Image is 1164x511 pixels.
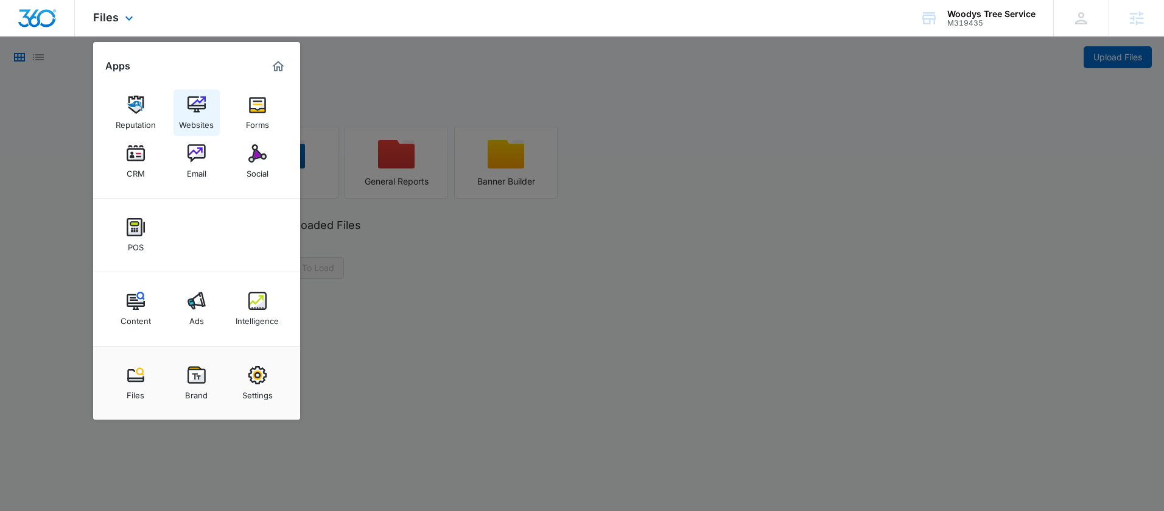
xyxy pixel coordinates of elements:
a: POS [113,212,159,258]
a: Settings [234,360,281,406]
div: Ads [189,310,204,326]
span: Files [93,11,119,24]
a: Forms [234,90,281,136]
div: POS [128,236,144,252]
a: Brand [174,360,220,406]
div: Files [127,384,144,400]
div: Email [187,163,206,178]
div: Websites [179,114,214,130]
h2: Apps [105,60,130,72]
a: Marketing 360® Dashboard [268,57,288,76]
div: account name [947,9,1036,19]
div: account id [947,19,1036,27]
a: Email [174,138,220,185]
a: Social [234,138,281,185]
div: CRM [127,163,145,178]
a: CRM [113,138,159,185]
div: Intelligence [236,310,279,326]
a: Ads [174,286,220,332]
div: Reputation [116,114,156,130]
a: Files [113,360,159,406]
div: Content [121,310,151,326]
a: Reputation [113,90,159,136]
div: Social [247,163,268,178]
a: Content [113,286,159,332]
a: Websites [174,90,220,136]
a: Intelligence [234,286,281,332]
div: Settings [242,384,273,400]
div: Brand [185,384,208,400]
div: Forms [246,114,269,130]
